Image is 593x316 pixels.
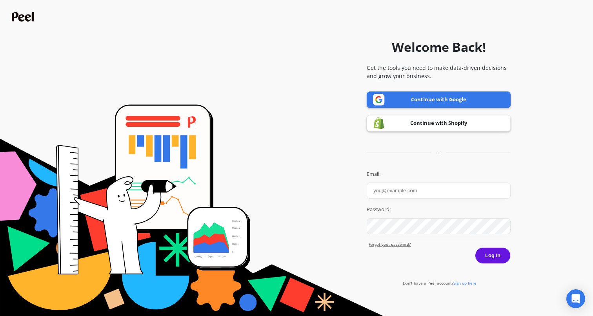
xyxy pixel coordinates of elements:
div: Open Intercom Messenger [566,289,585,308]
p: Get the tools you need to make data-driven decisions and grow your business. [367,64,511,80]
label: Password: [367,206,511,214]
img: Peel [12,12,36,22]
button: Log in [475,247,511,264]
div: or [367,150,511,156]
a: Continue with Google [367,91,511,108]
span: Sign up here [453,280,477,286]
a: Don't have a Peel account?Sign up here [403,280,477,286]
input: you@example.com [367,183,511,199]
h1: Welcome Back! [392,38,486,57]
label: Email: [367,170,511,178]
a: Continue with Shopify [367,115,511,132]
img: Google logo [373,94,385,106]
a: Forgot yout password? [369,241,511,247]
img: Shopify logo [373,117,385,129]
